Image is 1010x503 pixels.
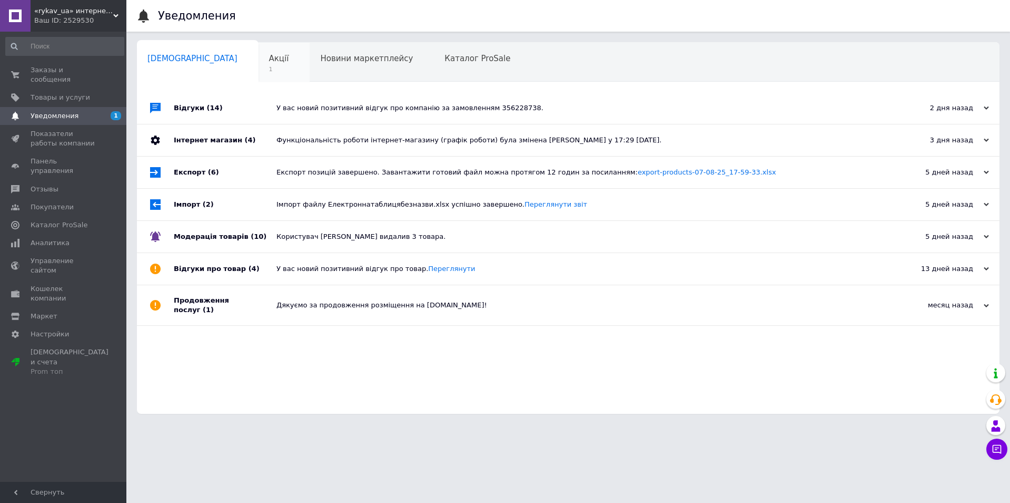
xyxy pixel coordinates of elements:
a: export-products-07-08-25_17-59-33.xlsx [638,168,776,176]
div: Prom топ [31,367,108,376]
div: 5 дней назад [884,200,989,209]
span: (1) [203,306,214,314]
div: Експорт позицій завершено. Завантажити готовий файл можна протягом 12 годин за посиланням: [276,168,884,177]
div: 13 дней назад [884,264,989,274]
span: Панель управления [31,157,97,176]
a: Переглянути звіт [524,200,587,208]
span: (10) [251,233,266,240]
div: У вас новий позитивний відгук про товар. [276,264,884,274]
span: Заказы и сообщения [31,65,97,84]
span: Каталог ProSale [444,54,510,63]
div: Ваш ID: 2529530 [34,16,126,25]
span: (14) [207,104,223,112]
div: 5 дней назад [884,232,989,241]
span: (4) [244,136,255,144]
h1: Уведомления [158,9,236,22]
div: месяц назад [884,301,989,310]
span: 1 [111,111,121,120]
span: Каталог ProSale [31,220,87,230]
input: Поиск [5,37,124,56]
span: [DEMOGRAPHIC_DATA] и счета [31,347,108,376]
div: 2 дня назад [884,103,989,113]
span: Кошелек компании [31,284,97,303]
button: Чат с покупателем [986,439,1007,460]
span: Настройки [31,330,69,339]
div: Функціональність роботи інтернет-магазину (графік роботи) була змінена [PERSON_NAME] у 17:29 [DATE]. [276,136,884,145]
span: Акції [269,54,289,63]
div: Імпорт [174,189,276,220]
span: 1 [269,65,289,73]
span: Уведомления [31,111,78,121]
span: (2) [203,200,214,208]
span: Новини маркетплейсу [320,54,413,63]
span: Маркет [31,312,57,321]
span: [DEMOGRAPHIC_DATA] [147,54,237,63]
div: Відгуки про товар [174,253,276,285]
span: (6) [208,168,219,176]
div: У вас новий позитивний відгук про компанію за замовленням 356228738. [276,103,884,113]
div: Модерація товарів [174,221,276,253]
span: Управление сайтом [31,256,97,275]
div: Дякуємо за продовження розміщення на [DOMAIN_NAME]! [276,301,884,310]
div: 5 дней назад [884,168,989,177]
div: Імпорт файлу Електроннатаблицябезназви.xlsx успішно завершено. [276,200,884,209]
span: Товары и услуги [31,93,90,102]
div: Користувач [PERSON_NAME] видалив 3 товара. [276,232,884,241]
a: Переглянути [428,265,475,273]
span: Аналитика [31,238,70,248]
div: 3 дня назад [884,136,989,145]
span: (4) [249,265,260,273]
span: Отзывы [31,185,58,194]
div: Інтернет магазин [174,124,276,156]
span: Показатели работы компании [31,129,97,148]
div: Відгуки [174,92,276,124]
span: Покупатели [31,202,74,212]
span: «rykav_ua» интернет магазин одежды и обуви [34,6,113,16]
div: Експорт [174,157,276,188]
div: Продовження послуг [174,285,276,325]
